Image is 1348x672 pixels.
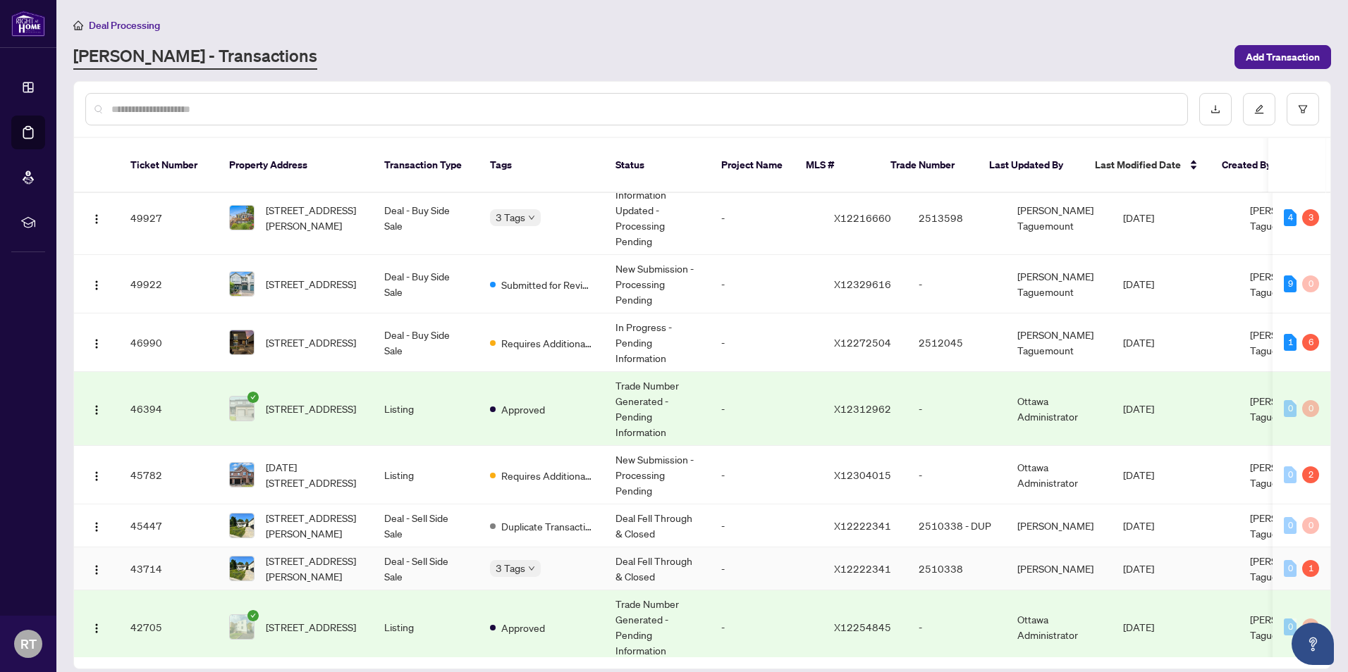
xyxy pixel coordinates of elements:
span: 3 Tags [496,560,525,576]
span: [PERSON_NAME] Taguemount [1250,511,1326,540]
td: Listing [373,372,479,446]
span: Requires Additional Docs [501,335,593,351]
div: 3 [1302,209,1319,226]
td: - [907,590,1006,664]
td: Deal - Sell Side Sale [373,504,479,547]
img: thumbnail-img [230,514,254,537]
span: [STREET_ADDRESS] [266,619,356,635]
th: Status [604,138,710,193]
span: Deal Processing [89,19,160,32]
div: 1 [1302,560,1319,577]
span: [DATE] [1123,562,1154,575]
div: 6 [1302,334,1319,351]
span: Approved [501,402,545,417]
img: Logo [91,564,102,575]
button: download [1199,93,1232,125]
td: [PERSON_NAME] Taguemount [1006,255,1112,313]
span: X12329616 [834,278,891,290]
th: Tags [479,138,604,193]
span: Add Transaction [1246,46,1320,68]
button: Logo [85,463,108,486]
td: Deal Fell Through & Closed [604,504,710,547]
span: home [73,20,83,30]
span: X12272504 [834,336,891,349]
span: down [528,214,535,221]
button: Logo [85,616,108,638]
td: New Submission - Processing Pending [604,446,710,504]
div: 0 [1302,400,1319,417]
button: Logo [85,557,108,580]
img: Logo [91,280,102,291]
td: [PERSON_NAME] [1006,547,1112,590]
span: [PERSON_NAME] Taguemount [1250,461,1326,489]
button: filter [1287,93,1319,125]
img: Logo [91,404,102,416]
th: Property Address [218,138,373,193]
td: 43714 [119,547,218,590]
td: Ottawa Administrator [1006,590,1112,664]
td: Listing [373,590,479,664]
th: Transaction Type [373,138,479,193]
span: download [1211,104,1220,114]
td: Deal - Buy Side Sale [373,181,479,255]
span: check-circle [247,392,259,403]
div: 0 [1284,400,1297,417]
span: [DATE] [1123,336,1154,349]
td: [PERSON_NAME] Taguemount [1006,181,1112,255]
button: Open asap [1292,623,1334,665]
span: [STREET_ADDRESS][PERSON_NAME] [266,553,362,584]
td: 2512045 [907,313,1006,372]
span: [PERSON_NAME] Taguemount [1250,204,1326,232]
td: - [710,446,823,504]
span: [DATE] [1123,211,1154,224]
img: thumbnail-img [230,272,254,296]
td: Deal - Buy Side Sale [373,313,479,372]
span: X12312962 [834,402,891,415]
span: [DATE] [1123,468,1154,481]
img: thumbnail-img [230,463,254,487]
span: [DATE] [1123,402,1154,415]
button: Logo [85,206,108,229]
button: Logo [85,514,108,537]
img: thumbnail-img [230,206,254,230]
td: New Submission - Processing Pending [604,255,710,313]
td: Ottawa Administrator [1006,446,1112,504]
span: down [528,565,535,572]
td: [PERSON_NAME] Taguemount [1006,313,1112,372]
td: Information Updated - Processing Pending [604,181,710,255]
a: [PERSON_NAME] - Transactions [73,44,317,70]
span: Requires Additional Docs [501,468,593,483]
th: Trade Number [879,138,978,193]
td: - [710,504,823,547]
span: [STREET_ADDRESS] [266,401,356,416]
span: [PERSON_NAME] Taguemount [1250,394,1326,423]
img: Logo [91,623,102,634]
span: Last Modified Date [1095,157,1181,173]
img: Logo [91,338,102,349]
div: 2 [1302,466,1319,483]
td: Deal - Buy Side Sale [373,255,479,313]
span: [DATE] [1123,621,1154,633]
span: RT [20,634,37,654]
div: 0 [1302,618,1319,635]
span: 3 Tags [496,209,525,225]
span: X12254845 [834,621,891,633]
td: 49927 [119,181,218,255]
td: 49922 [119,255,218,313]
td: Deal Fell Through & Closed [604,547,710,590]
img: logo [11,11,45,37]
span: [STREET_ADDRESS] [266,276,356,292]
div: 9 [1284,275,1297,292]
span: Duplicate Transaction [501,518,593,534]
span: [DATE] [1123,278,1154,290]
td: Trade Number Generated - Pending Information [604,590,710,664]
div: 0 [1302,275,1319,292]
td: 46990 [119,313,218,372]
td: - [710,313,823,372]
span: [STREET_ADDRESS] [266,335,356,350]
span: X12304015 [834,468,891,481]
span: [PERSON_NAME] Taguemount [1250,270,1326,298]
td: In Progress - Pending Information [604,313,710,372]
td: 2510338 [907,547,1006,590]
td: [PERSON_NAME] [1006,504,1112,547]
